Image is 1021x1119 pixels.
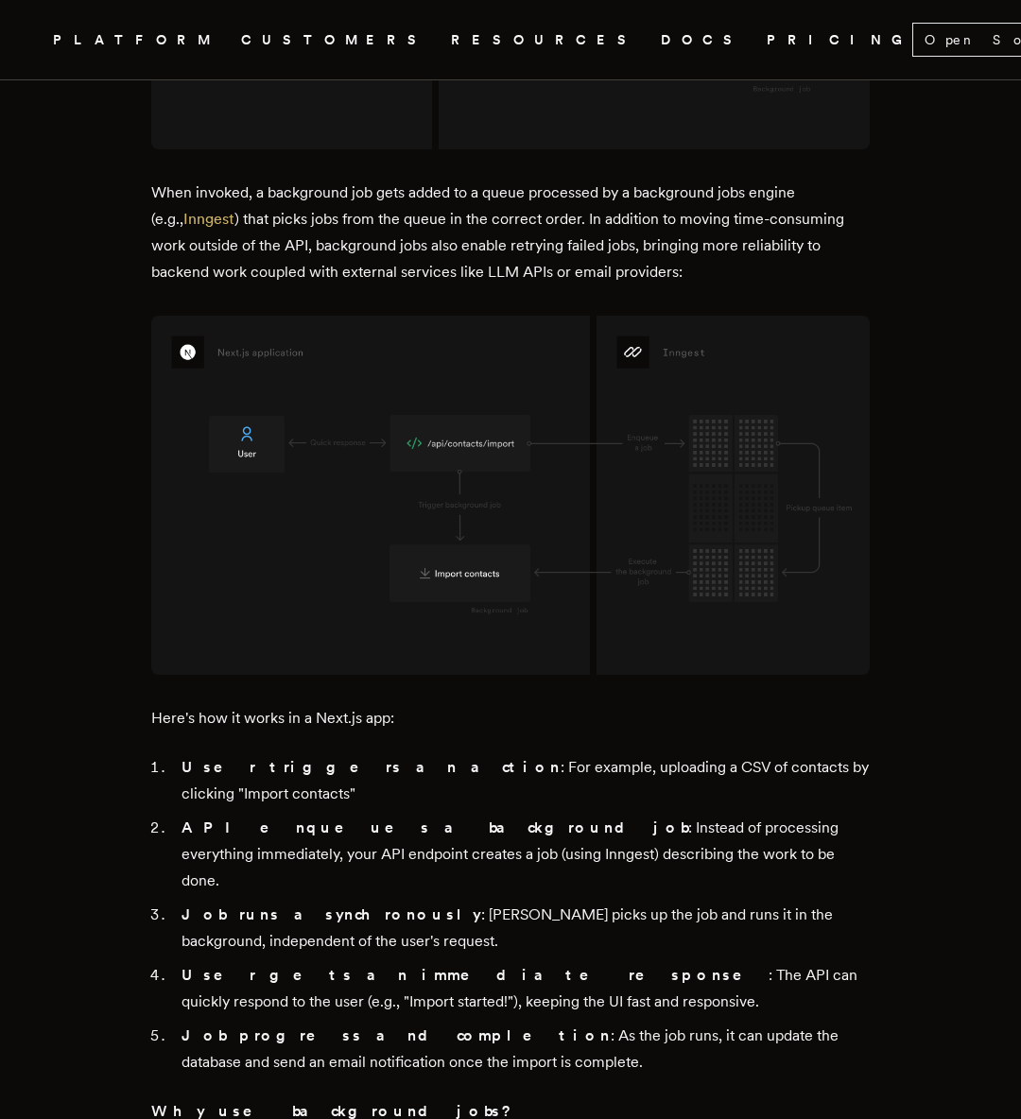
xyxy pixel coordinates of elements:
a: Inngest [183,210,234,228]
a: PRICING [767,28,912,52]
strong: Job progress and completion [182,1026,611,1044]
p: Here's how it works in a Next.js app: [151,705,870,732]
li: : For example, uploading a CSV of contacts by clicking "Import contacts" [176,754,870,807]
li: : As the job runs, it can update the database and send an email notification once the import is c... [176,1023,870,1076]
p: When invoked, a background job gets added to a queue processed by a background jobs engine (e.g.,... [151,180,870,285]
button: RESOURCES [451,28,638,52]
li: : [PERSON_NAME] picks up the job and runs it in the background, independent of the user's request. [176,902,870,955]
strong: User triggers an action [182,758,561,776]
strong: Job runs asynchronously [182,905,481,923]
a: CUSTOMERS [241,28,428,52]
a: DOCS [661,28,744,52]
li: : Instead of processing everything immediately, your API endpoint creates a job (using Inngest) d... [176,815,870,894]
button: PLATFORM [53,28,218,52]
strong: User gets an immediate response [182,966,769,984]
li: : The API can quickly respond to the user (e.g., "Import started!"), keeping the UI fast and resp... [176,962,870,1015]
img: Calling a background job from an API endpoint enqueues a new job in Inngest's queue. Inngest then... [151,316,870,675]
strong: API enqueues a background job [182,818,688,836]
